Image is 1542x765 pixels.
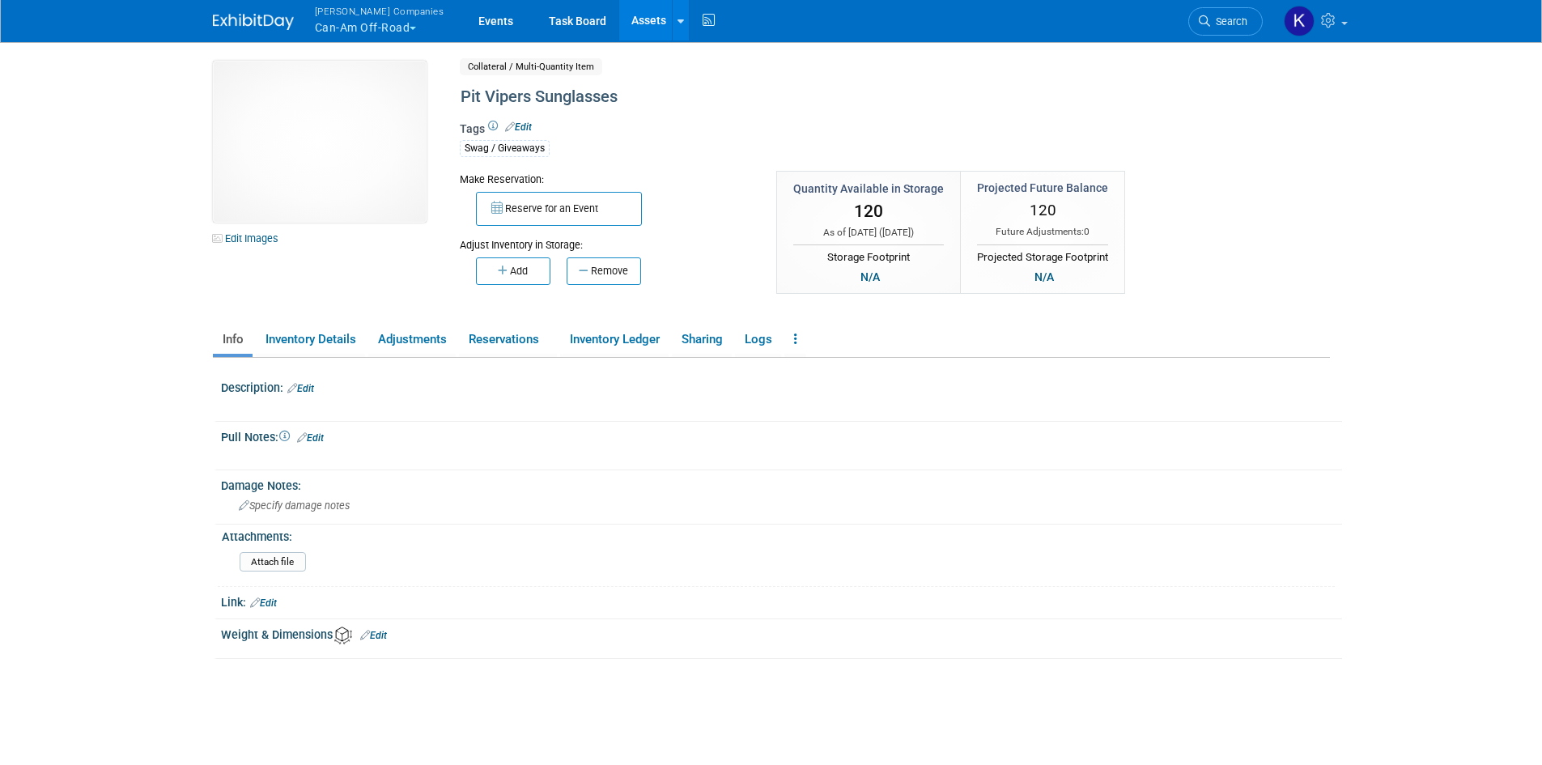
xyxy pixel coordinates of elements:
[460,171,753,187] div: Make Reservation:
[977,244,1108,266] div: Projected Storage Footprint
[460,226,753,253] div: Adjust Inventory in Storage:
[213,61,427,223] img: View Images
[287,383,314,394] a: Edit
[221,474,1342,494] div: Damage Notes:
[221,623,1342,644] div: Weight & Dimensions
[213,14,294,30] img: ExhibitDay
[735,325,781,354] a: Logs
[476,257,550,285] button: Add
[315,2,444,19] span: [PERSON_NAME] Companies
[459,325,557,354] a: Reservations
[882,227,911,238] span: [DATE]
[1188,7,1263,36] a: Search
[256,325,365,354] a: Inventory Details
[213,228,285,249] a: Edit Images
[455,83,1196,112] div: Pit Vipers Sunglasses
[239,499,350,512] span: Specify damage notes
[334,627,352,644] img: Asset Weight and Dimensions
[854,202,883,221] span: 120
[856,268,885,286] div: N/A
[476,192,642,226] button: Reserve for an Event
[1030,268,1059,286] div: N/A
[250,597,277,609] a: Edit
[977,225,1108,239] div: Future Adjustments:
[1030,201,1056,219] span: 120
[1210,15,1247,28] span: Search
[221,376,1342,397] div: Description:
[793,226,944,240] div: As of [DATE] ( )
[221,590,1342,611] div: Link:
[460,121,1196,168] div: Tags
[460,140,550,157] div: Swag / Giveaways
[213,325,253,354] a: Info
[460,58,602,75] span: Collateral / Multi-Quantity Item
[672,325,732,354] a: Sharing
[368,325,456,354] a: Adjustments
[1284,6,1315,36] img: Kristen Key
[793,244,944,266] div: Storage Footprint
[560,325,669,354] a: Inventory Ledger
[505,121,532,133] a: Edit
[297,432,324,444] a: Edit
[360,630,387,641] a: Edit
[1084,226,1090,237] span: 0
[977,180,1108,196] div: Projected Future Balance
[222,525,1335,545] div: Attachments:
[567,257,641,285] button: Remove
[793,181,944,197] div: Quantity Available in Storage
[221,425,1342,446] div: Pull Notes:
